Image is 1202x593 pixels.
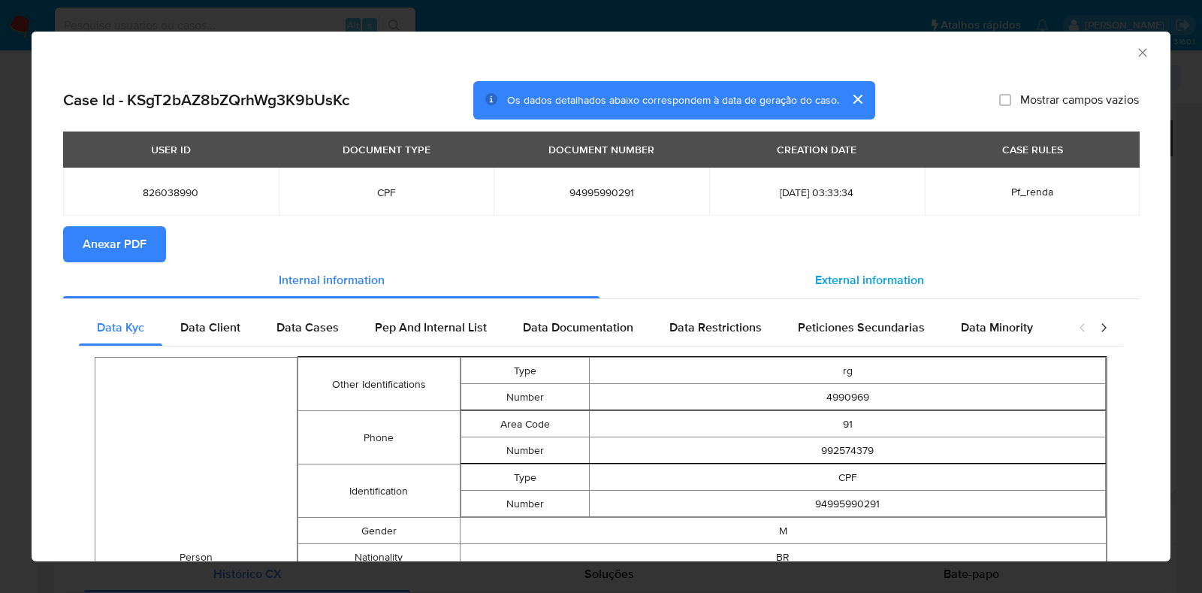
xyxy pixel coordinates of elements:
span: Data Cases [276,319,339,336]
td: Other Identifications [298,358,460,411]
div: DOCUMENT NUMBER [539,137,663,162]
div: Detailed internal info [79,310,1063,346]
span: CPF [297,186,476,199]
span: Pf_renda [1011,184,1053,199]
span: Data Restrictions [669,319,762,336]
button: Anexar PDF [63,226,166,262]
td: Number [461,491,590,517]
span: Data Client [180,319,240,336]
span: Peticiones Secundarias [798,319,925,336]
span: External information [815,271,924,289]
td: rg [590,358,1106,384]
button: Fechar a janela [1135,45,1149,59]
td: Type [461,464,590,491]
span: Mostrar campos vazios [1020,92,1139,107]
button: cerrar [839,81,875,117]
td: Gender [298,518,460,544]
div: Detailed info [63,262,1139,298]
span: Anexar PDF [83,228,146,261]
td: Phone [298,411,460,464]
div: USER ID [142,137,200,162]
span: Data Kyc [97,319,144,336]
td: 91 [590,411,1106,437]
h2: Case Id - KSgT2bAZ8bZQrhWg3K9bUsKc [63,90,349,110]
div: closure-recommendation-modal [32,32,1170,561]
td: Type [461,358,590,384]
td: Nationality [298,544,460,570]
td: Area Code [461,411,590,437]
span: Os dados detalhados abaixo correspondem à data de geração do caso. [507,92,839,107]
span: 94995990291 [512,186,691,199]
td: Number [461,437,590,464]
div: CASE RULES [993,137,1072,162]
td: 94995990291 [590,491,1106,517]
span: Internal information [279,271,385,289]
td: M [460,518,1107,544]
span: 826038990 [81,186,261,199]
td: BR [460,544,1107,570]
span: [DATE] 03:33:34 [727,186,907,199]
div: CREATION DATE [768,137,865,162]
span: Data Documentation [523,319,633,336]
div: DOCUMENT TYPE [334,137,439,162]
td: Identification [298,464,460,518]
td: CPF [590,464,1106,491]
td: 992574379 [590,437,1106,464]
span: Data Minority [961,319,1033,336]
td: Number [461,384,590,410]
input: Mostrar campos vazios [999,94,1011,106]
span: Pep And Internal List [375,319,487,336]
td: 4990969 [590,384,1106,410]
